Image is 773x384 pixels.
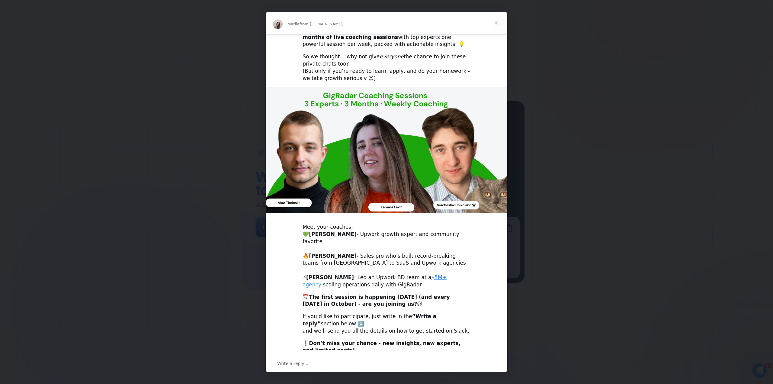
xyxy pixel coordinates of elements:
[303,27,455,40] b: three months of live coaching sessions
[303,53,470,82] div: So we thought… why not give the chance to join these private chats too? (But only if you’re ready...
[486,12,507,34] span: Close
[303,340,460,353] b: Don’t miss your chance - new insights, new experts, and limited seats!
[309,231,357,237] b: [PERSON_NAME]
[306,274,354,280] b: [PERSON_NAME]
[266,355,507,372] div: Open conversation and reply
[303,313,436,327] b: “Write a reply”
[303,224,470,288] div: Meet your coaches: 💚 - Upwork growth expert and community favorite ​ 🔥 - Sales pro who’s built re...
[273,19,283,29] img: Profile image for Mariia
[309,253,357,259] b: [PERSON_NAME]
[300,22,343,26] span: from [DOMAIN_NAME]
[277,360,309,367] span: Write a reply…
[303,274,447,288] a: $5M+ agency,
[303,294,450,307] b: The first session is happening [DATE] (and every [DATE] in October) - are you joining us?
[303,313,470,334] div: If you’d like to participate, just write in the section below ⬇️ and we’ll send you all the detai...
[303,340,470,354] div: ❗
[287,22,300,26] span: Mariia
[380,53,404,60] i: everyone
[303,294,470,308] div: 📅 😍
